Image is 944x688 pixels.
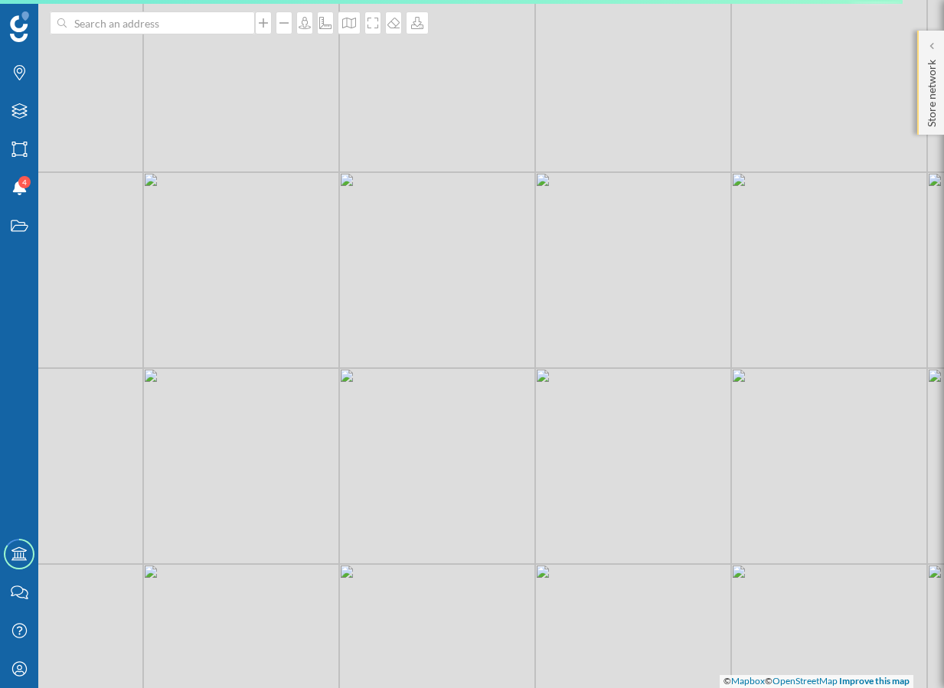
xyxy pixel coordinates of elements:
span: 4 [22,174,27,190]
img: Geoblink Logo [10,11,29,42]
a: Improve this map [839,675,910,686]
div: © © [720,675,913,688]
span: Support [32,11,87,24]
a: Mapbox [731,675,765,686]
p: Store network [924,54,939,127]
a: OpenStreetMap [773,675,838,686]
